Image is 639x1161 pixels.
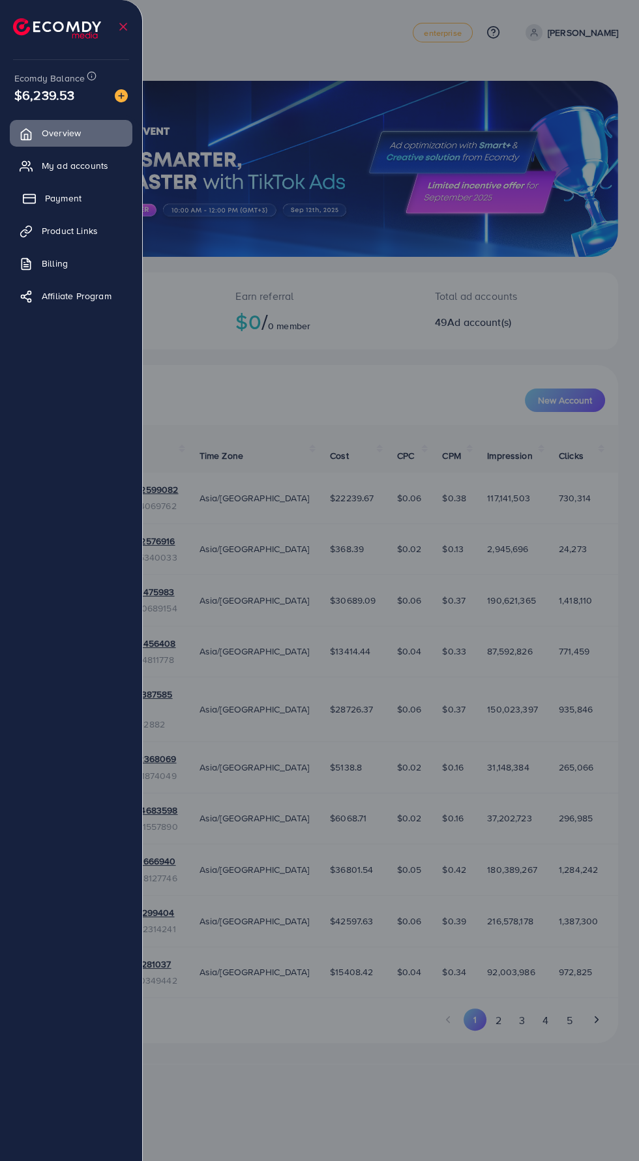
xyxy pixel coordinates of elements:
[45,192,82,205] span: Payment
[42,224,98,237] span: Product Links
[14,72,85,85] span: Ecomdy Balance
[13,18,101,38] img: logo
[42,289,111,302] span: Affiliate Program
[115,89,128,102] img: image
[14,85,74,104] span: $6,239.53
[10,250,132,276] a: Billing
[42,257,68,270] span: Billing
[10,120,132,146] a: Overview
[10,283,132,309] a: Affiliate Program
[42,159,108,172] span: My ad accounts
[42,126,81,140] span: Overview
[10,218,132,244] a: Product Links
[10,185,132,211] a: Payment
[10,153,132,179] a: My ad accounts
